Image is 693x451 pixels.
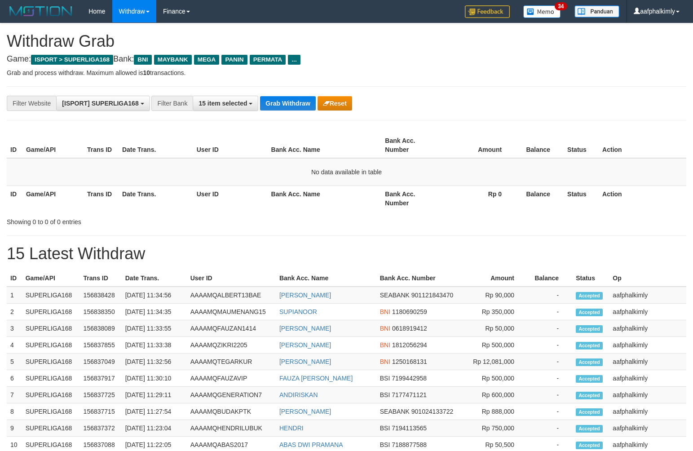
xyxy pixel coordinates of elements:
th: Trans ID [84,186,119,211]
td: Rp 50,000 [463,320,528,337]
th: Status [564,186,599,211]
span: Accepted [576,325,603,333]
span: BSI [380,424,390,432]
td: 156837855 [80,337,122,354]
td: 2 [7,304,22,320]
span: BSI [380,441,390,448]
a: [PERSON_NAME] [279,292,331,299]
td: 156837372 [80,420,122,437]
a: FAUZA [PERSON_NAME] [279,375,353,382]
span: Copy 7177471121 to clipboard [392,391,427,398]
span: BNI [380,358,390,365]
a: ANDIRISKAN [279,391,318,398]
th: ID [7,133,22,158]
th: Bank Acc. Number [381,186,442,211]
button: Grab Withdraw [260,96,315,111]
th: Status [572,270,609,287]
th: ID [7,270,22,287]
td: - [528,354,572,370]
td: 9 [7,420,22,437]
th: User ID [193,186,268,211]
th: Bank Acc. Name [268,133,382,158]
span: Accepted [576,408,603,416]
button: Reset [318,96,352,111]
th: Bank Acc. Number [381,133,442,158]
span: BSI [380,391,390,398]
span: Accepted [576,358,603,366]
span: Accepted [576,442,603,449]
td: aafphalkimly [609,370,686,387]
td: 156837049 [80,354,122,370]
td: AAAAMQHENDRILUBUK [187,420,276,437]
strong: 10 [143,69,150,76]
td: 5 [7,354,22,370]
td: aafphalkimly [609,420,686,437]
th: Status [564,133,599,158]
td: AAAAMQMAUMENANG15 [187,304,276,320]
td: 156838428 [80,287,122,304]
td: [DATE] 11:34:56 [122,287,187,304]
td: AAAAMQTEGARKUR [187,354,276,370]
h4: Game: Bank: [7,55,686,64]
th: Date Trans. [119,133,193,158]
span: BNI [380,325,390,332]
td: 156838089 [80,320,122,337]
td: [DATE] 11:32:56 [122,354,187,370]
th: Balance [515,186,564,211]
span: Accepted [576,292,603,300]
th: Amount [463,270,528,287]
td: - [528,287,572,304]
a: [PERSON_NAME] [279,325,331,332]
th: Trans ID [80,270,122,287]
span: PANIN [221,55,247,65]
span: Accepted [576,309,603,316]
span: ISPORT > SUPERLIGA168 [31,55,113,65]
span: 34 [555,2,567,10]
td: AAAAMQBUDAKPTK [187,403,276,420]
td: Rp 12,081,000 [463,354,528,370]
td: 8 [7,403,22,420]
td: 156838350 [80,304,122,320]
img: panduan.png [574,5,619,18]
td: 156837917 [80,370,122,387]
td: AAAAMQFAUZAVIP [187,370,276,387]
td: [DATE] 11:27:54 [122,403,187,420]
td: No data available in table [7,158,686,186]
span: Copy 901024133722 to clipboard [411,408,453,415]
td: aafphalkimly [609,337,686,354]
td: [DATE] 11:23:04 [122,420,187,437]
a: [PERSON_NAME] [279,341,331,349]
span: Copy 1180690259 to clipboard [392,308,427,315]
td: 156837725 [80,387,122,403]
span: Accepted [576,375,603,383]
h1: Withdraw Grab [7,32,686,50]
th: Bank Acc. Name [268,186,382,211]
td: AAAAMQGENERATION7 [187,387,276,403]
span: Copy 901121843470 to clipboard [411,292,453,299]
th: Bank Acc. Name [276,270,376,287]
span: PERMATA [250,55,286,65]
a: [PERSON_NAME] [279,408,331,415]
th: Balance [528,270,572,287]
span: BSI [380,375,390,382]
span: SEABANK [380,292,410,299]
p: Grab and process withdraw. Maximum allowed is transactions. [7,68,686,77]
td: SUPERLIGA168 [22,387,80,403]
td: 156837715 [80,403,122,420]
span: Copy 7199442958 to clipboard [392,375,427,382]
img: Button%20Memo.svg [523,5,561,18]
td: - [528,320,572,337]
td: Rp 750,000 [463,420,528,437]
td: - [528,337,572,354]
div: Showing 0 to 0 of 0 entries [7,214,282,226]
td: aafphalkimly [609,287,686,304]
th: User ID [193,133,268,158]
th: ID [7,186,22,211]
span: Accepted [576,392,603,399]
td: aafphalkimly [609,320,686,337]
th: User ID [187,270,276,287]
span: BNI [380,341,390,349]
td: - [528,304,572,320]
a: [PERSON_NAME] [279,358,331,365]
td: [DATE] 11:33:38 [122,337,187,354]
